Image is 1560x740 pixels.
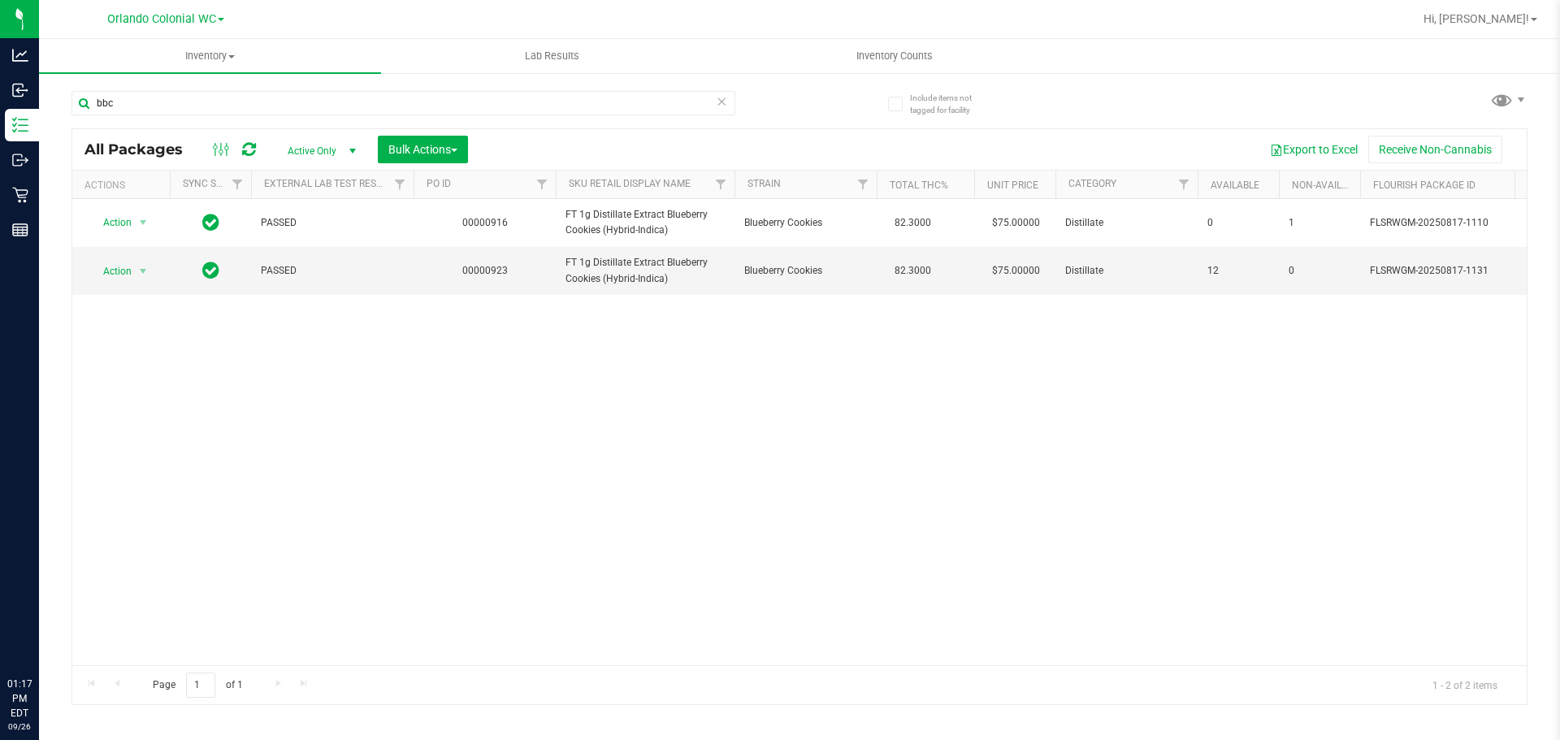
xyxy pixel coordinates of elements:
span: In Sync [202,211,219,234]
span: Bulk Actions [388,143,457,156]
span: 1 [1289,215,1350,231]
span: 12 [1207,263,1269,279]
span: Lab Results [503,49,601,63]
span: Orlando Colonial WC [107,12,216,26]
span: Clear [716,91,727,112]
inline-svg: Analytics [12,47,28,63]
span: Inventory [39,49,381,63]
span: Hi, [PERSON_NAME]! [1423,12,1529,25]
span: $75.00000 [984,259,1048,283]
a: Strain [747,178,781,189]
a: Sync Status [183,178,245,189]
span: Action [89,260,132,283]
span: $75.00000 [984,211,1048,235]
a: Non-Available [1292,180,1364,191]
button: Bulk Actions [378,136,468,163]
a: Total THC% [890,180,948,191]
span: 0 [1207,215,1269,231]
input: Search Package ID, Item Name, SKU, Lot or Part Number... [71,91,735,115]
button: Receive Non-Cannabis [1368,136,1502,163]
a: SKU Retail Display Name [569,178,691,189]
a: External Lab Test Result [264,178,392,189]
a: 00000923 [462,265,508,276]
a: Filter [850,171,877,198]
a: PO ID [427,178,451,189]
inline-svg: Inbound [12,82,28,98]
a: Filter [529,171,556,198]
span: Include items not tagged for facility [910,92,991,116]
span: PASSED [261,215,404,231]
span: select [133,211,154,234]
span: Distillate [1065,263,1188,279]
span: PASSED [261,263,404,279]
span: In Sync [202,259,219,282]
span: Blueberry Cookies [744,215,867,231]
p: 01:17 PM EDT [7,677,32,721]
inline-svg: Retail [12,187,28,203]
a: Inventory Counts [723,39,1065,73]
input: 1 [186,673,215,698]
span: Action [89,211,132,234]
a: Available [1211,180,1259,191]
div: Actions [84,180,163,191]
span: select [133,260,154,283]
inline-svg: Inventory [12,117,28,133]
span: 1 - 2 of 2 items [1419,673,1510,697]
iframe: Resource center [16,610,65,659]
span: FLSRWGM-20250817-1110 [1370,215,1529,231]
span: 82.3000 [886,211,939,235]
a: Flourish Package ID [1373,180,1475,191]
a: Category [1068,178,1116,189]
a: Unit Price [987,180,1038,191]
span: All Packages [84,141,199,158]
a: Filter [1171,171,1198,198]
inline-svg: Outbound [12,152,28,168]
span: Blueberry Cookies [744,263,867,279]
inline-svg: Reports [12,222,28,238]
span: 82.3000 [886,259,939,283]
a: Filter [224,171,251,198]
a: Inventory [39,39,381,73]
button: Export to Excel [1259,136,1368,163]
span: Distillate [1065,215,1188,231]
span: FLSRWGM-20250817-1131 [1370,263,1529,279]
span: FT 1g Distillate Extract Blueberry Cookies (Hybrid-Indica) [565,255,725,286]
span: 0 [1289,263,1350,279]
a: Filter [708,171,734,198]
a: Filter [387,171,414,198]
p: 09/26 [7,721,32,733]
span: FT 1g Distillate Extract Blueberry Cookies (Hybrid-Indica) [565,207,725,238]
span: Inventory Counts [834,49,955,63]
a: 00000916 [462,217,508,228]
a: Lab Results [381,39,723,73]
span: Page of 1 [139,673,256,698]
